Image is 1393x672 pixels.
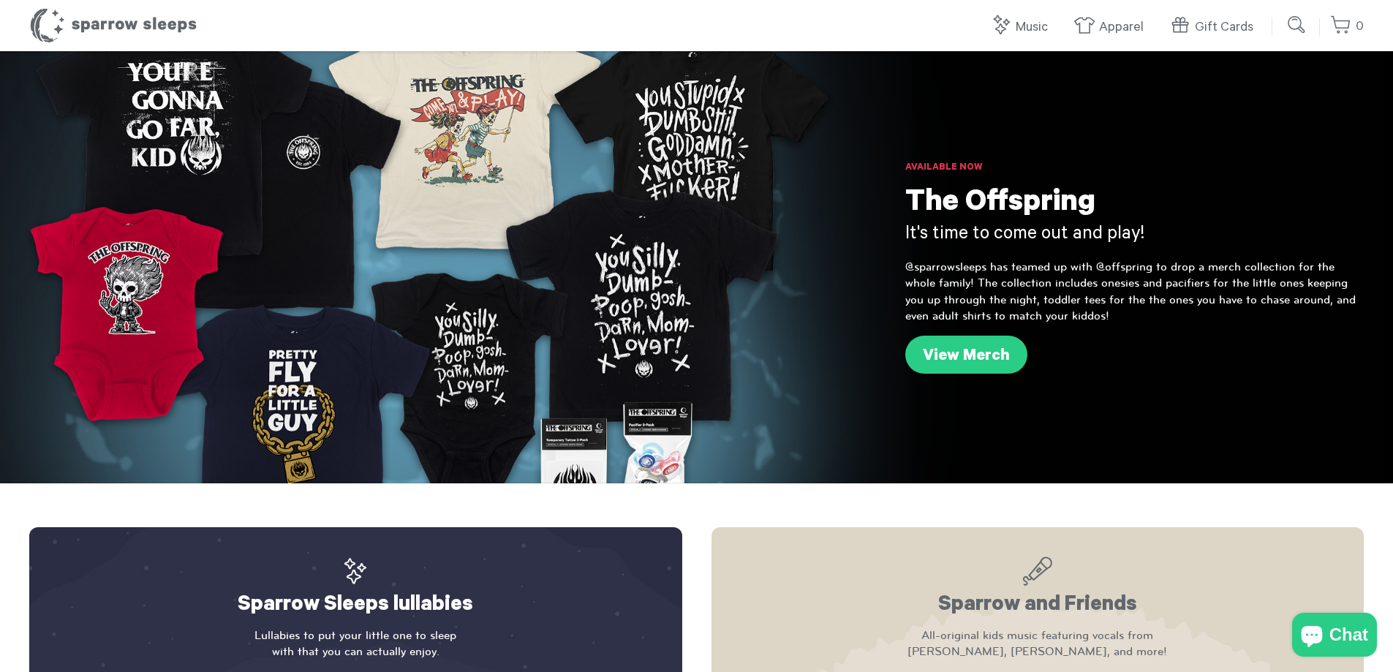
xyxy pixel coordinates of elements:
[1283,10,1312,39] input: Submit
[29,7,197,44] h1: Sparrow Sleeps
[990,12,1055,43] a: Music
[741,627,1335,660] p: All-original kids music featuring vocals from
[741,556,1335,620] h2: Sparrow and Friends
[1073,12,1151,43] a: Apparel
[58,627,653,660] p: Lullabies to put your little one to sleep
[905,161,1364,175] h6: Available Now
[1330,11,1364,42] a: 0
[58,643,653,660] span: with that you can actually enjoy.
[741,643,1335,660] span: [PERSON_NAME], [PERSON_NAME], and more!
[1169,12,1261,43] a: Gift Cards
[1288,613,1381,660] inbox-online-store-chat: Shopify online store chat
[905,259,1364,325] p: @sparrowsleeps has teamed up with @offspring to drop a merch collection for the whole family! The...
[58,556,653,620] h2: Sparrow Sleeps lullabies
[905,186,1364,223] h1: The Offspring
[905,336,1027,374] a: View Merch
[905,223,1364,248] h3: It's time to come out and play!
